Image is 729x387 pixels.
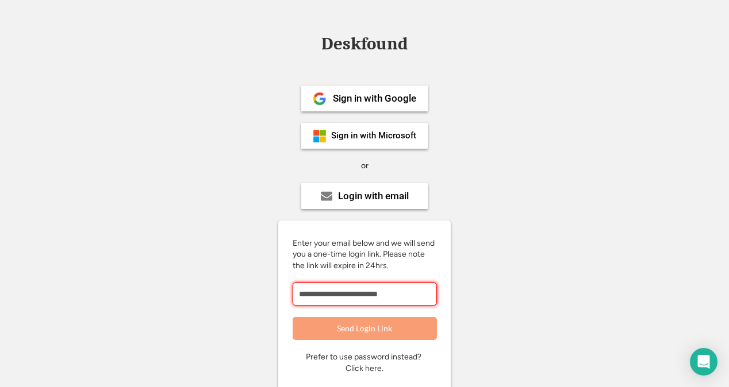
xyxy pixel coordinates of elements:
button: Send Login Link [293,317,437,340]
div: Deskfound [316,35,413,53]
div: Sign in with Microsoft [331,131,416,140]
img: 1024px-Google__G__Logo.svg.png [313,92,327,106]
img: ms-symbollockup_mssymbol_19.png [313,129,327,143]
div: Enter your email below and we will send you a one-time login link. Please note the link will expi... [293,238,436,272]
div: Open Intercom Messenger [690,348,718,376]
div: Sign in with Google [333,94,416,103]
div: Prefer to use password instead? Click here. [306,351,423,374]
div: or [361,160,369,172]
div: Login with email [338,191,409,201]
